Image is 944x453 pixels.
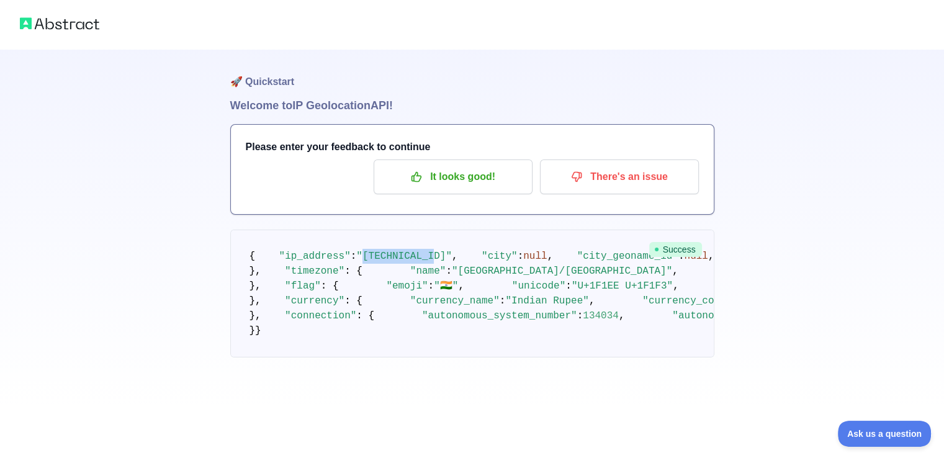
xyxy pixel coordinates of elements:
[452,251,458,262] span: ,
[577,310,583,321] span: :
[383,166,523,187] p: It looks good!
[20,15,99,32] img: Abstract logo
[410,266,446,277] span: "name"
[512,280,565,292] span: "unicode"
[642,295,732,307] span: "currency_code"
[344,295,362,307] span: : {
[583,310,619,321] span: 134034
[500,295,506,307] span: :
[285,266,344,277] span: "timezone"
[321,280,339,292] span: : {
[482,251,518,262] span: "city"
[230,50,714,97] h1: 🚀 Quickstart
[649,242,702,257] span: Success
[619,310,625,321] span: ,
[279,251,351,262] span: "ip_address"
[547,251,554,262] span: ,
[505,295,588,307] span: "Indian Rupee"
[285,295,344,307] span: "currency"
[428,280,434,292] span: :
[577,251,678,262] span: "city_geoname_id"
[285,310,356,321] span: "connection"
[518,251,524,262] span: :
[386,280,428,292] span: "emoji"
[673,280,679,292] span: ,
[672,310,863,321] span: "autonomous_system_organization"
[374,159,533,194] button: It looks good!
[356,310,374,321] span: : {
[285,280,321,292] span: "flag"
[344,266,362,277] span: : {
[246,140,699,155] h3: Please enter your feedback to continue
[708,251,714,262] span: ,
[452,266,672,277] span: "[GEOGRAPHIC_DATA]/[GEOGRAPHIC_DATA]"
[458,280,464,292] span: ,
[422,310,577,321] span: "autonomous_system_number"
[230,97,714,114] h1: Welcome to IP Geolocation API!
[446,266,452,277] span: :
[589,295,595,307] span: ,
[572,280,673,292] span: "U+1F1EE U+1F1F3"
[351,251,357,262] span: :
[549,166,690,187] p: There's an issue
[410,295,500,307] span: "currency_name"
[249,251,256,262] span: {
[434,280,458,292] span: "🇮🇳"
[565,280,572,292] span: :
[356,251,452,262] span: "[TECHNICAL_ID]"
[672,266,678,277] span: ,
[540,159,699,194] button: There's an issue
[838,421,932,447] iframe: Toggle Customer Support
[523,251,547,262] span: null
